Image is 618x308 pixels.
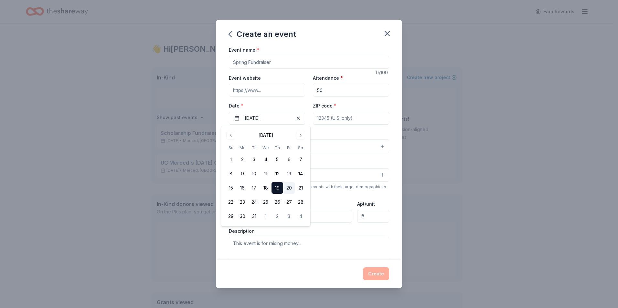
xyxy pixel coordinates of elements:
[283,210,295,222] button: 3
[237,168,248,180] button: 9
[313,103,336,109] label: ZIP code
[229,228,255,234] label: Description
[260,154,272,165] button: 4
[272,144,283,151] th: Thursday
[295,144,306,151] th: Saturday
[295,182,306,194] button: 21
[229,29,296,39] div: Create an event
[260,182,272,194] button: 18
[248,196,260,208] button: 24
[283,144,295,151] th: Friday
[295,168,306,180] button: 14
[260,196,272,208] button: 25
[259,131,273,139] div: [DATE]
[272,196,283,208] button: 26
[376,69,389,77] div: 0 /100
[283,196,295,208] button: 27
[248,144,260,151] th: Tuesday
[272,182,283,194] button: 19
[260,144,272,151] th: Wednesday
[237,196,248,208] button: 23
[229,47,259,53] label: Event name
[313,75,343,81] label: Attendance
[237,210,248,222] button: 30
[229,84,305,97] input: https://www...
[260,210,272,222] button: 1
[313,112,389,125] input: 12345 (U.S. only)
[283,154,295,165] button: 6
[248,182,260,194] button: 17
[357,201,375,207] label: Apt/unit
[229,103,305,109] label: Date
[296,131,305,140] button: Go to next month
[225,182,237,194] button: 15
[226,131,235,140] button: Go to previous month
[260,168,272,180] button: 11
[248,168,260,180] button: 10
[237,144,248,151] th: Monday
[237,154,248,165] button: 2
[272,154,283,165] button: 5
[237,182,248,194] button: 16
[295,196,306,208] button: 28
[229,112,305,125] button: [DATE]
[225,144,237,151] th: Sunday
[283,182,295,194] button: 20
[295,154,306,165] button: 7
[229,75,261,81] label: Event website
[225,154,237,165] button: 1
[225,196,237,208] button: 22
[272,168,283,180] button: 12
[248,210,260,222] button: 31
[248,154,260,165] button: 3
[225,210,237,222] button: 29
[313,84,389,97] input: 20
[283,168,295,180] button: 13
[295,210,306,222] button: 4
[357,210,389,223] input: #
[225,168,237,180] button: 8
[229,56,389,69] input: Spring Fundraiser
[272,210,283,222] button: 2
